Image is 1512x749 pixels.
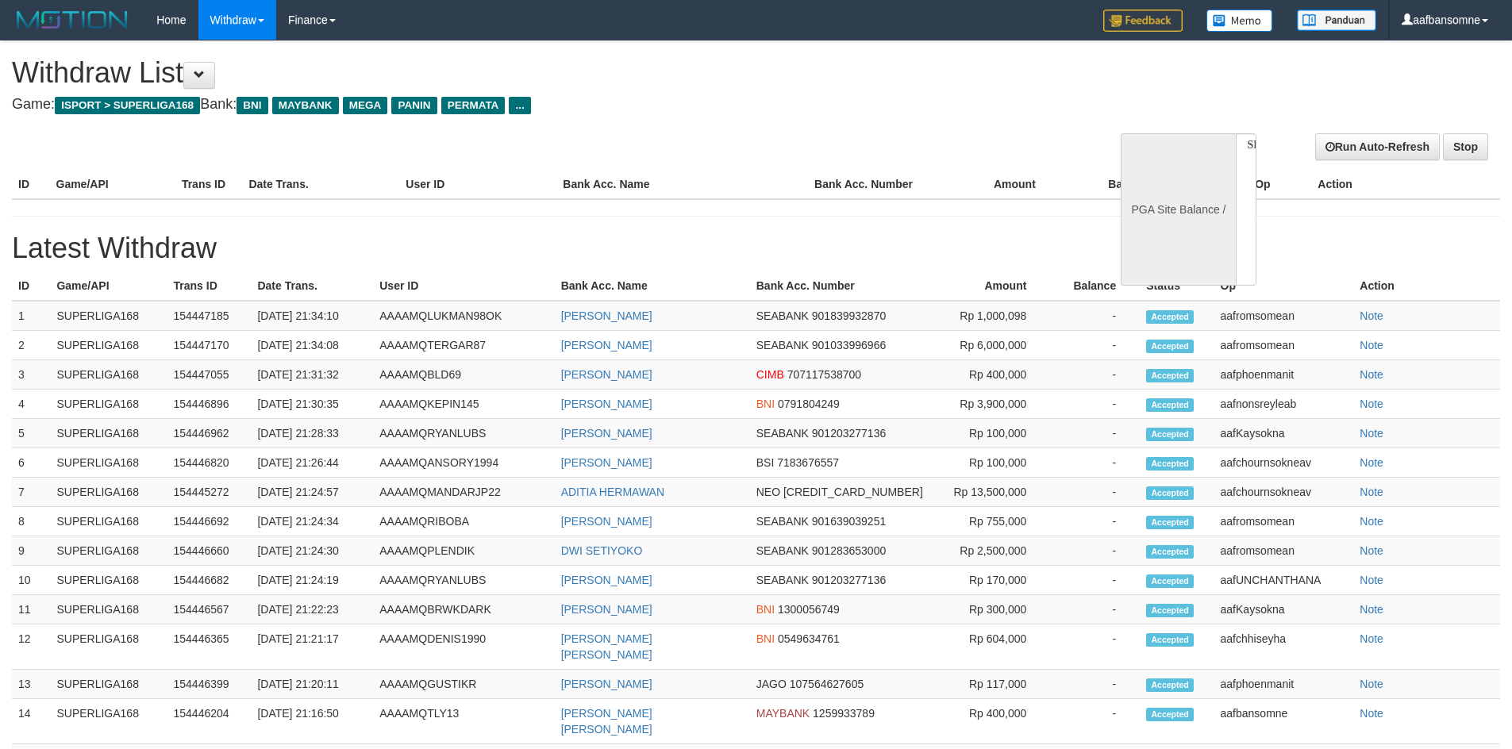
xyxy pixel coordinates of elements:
[561,456,652,469] a: [PERSON_NAME]
[167,478,252,507] td: 154445272
[1214,507,1354,536] td: aafromsomean
[12,536,50,566] td: 9
[937,566,1051,595] td: Rp 170,000
[1146,369,1194,382] span: Accepted
[373,670,554,699] td: AAAAMQGUSTIKR
[50,595,167,624] td: SUPERLIGA168
[1050,670,1140,699] td: -
[1360,456,1383,469] a: Note
[1214,331,1354,360] td: aafromsomean
[50,699,167,744] td: SUPERLIGA168
[167,331,252,360] td: 154447170
[937,536,1051,566] td: Rp 2,500,000
[1146,574,1194,588] span: Accepted
[561,632,652,661] a: [PERSON_NAME] [PERSON_NAME]
[1360,309,1383,322] a: Note
[561,707,652,736] a: [PERSON_NAME] [PERSON_NAME]
[167,448,252,478] td: 154446820
[167,595,252,624] td: 154446567
[756,339,809,351] span: SEABANK
[12,624,50,670] td: 12
[1214,390,1354,419] td: aafnonsreyleab
[251,624,373,670] td: [DATE] 21:21:17
[167,360,252,390] td: 154447055
[50,448,167,478] td: SUPERLIGA168
[373,331,554,360] td: AAAAMQTERGAR87
[12,390,50,419] td: 4
[937,595,1051,624] td: Rp 300,000
[561,515,652,528] a: [PERSON_NAME]
[1050,331,1140,360] td: -
[1214,271,1354,301] th: Op
[1050,478,1140,507] td: -
[251,448,373,478] td: [DATE] 21:26:44
[1214,419,1354,448] td: aafKaysokna
[167,536,252,566] td: 154446660
[12,8,133,32] img: MOTION_logo.png
[808,170,933,199] th: Bank Acc. Number
[937,271,1051,301] th: Amount
[756,456,775,469] span: BSI
[251,271,373,301] th: Date Trans.
[1146,604,1194,617] span: Accepted
[937,301,1051,331] td: Rp 1,000,098
[373,271,554,301] th: User ID
[777,456,839,469] span: 7183676557
[561,427,652,440] a: [PERSON_NAME]
[167,271,252,301] th: Trans ID
[756,707,810,720] span: MAYBANK
[933,170,1059,199] th: Amount
[1146,398,1194,412] span: Accepted
[167,624,252,670] td: 154446365
[561,574,652,586] a: [PERSON_NAME]
[756,486,780,498] span: NEO
[937,419,1051,448] td: Rp 100,000
[1050,536,1140,566] td: -
[937,448,1051,478] td: Rp 100,000
[555,271,750,301] th: Bank Acc. Name
[50,331,167,360] td: SUPERLIGA168
[1146,516,1194,529] span: Accepted
[937,390,1051,419] td: Rp 3,900,000
[1360,427,1383,440] a: Note
[1050,271,1140,301] th: Balance
[50,360,167,390] td: SUPERLIGA168
[251,419,373,448] td: [DATE] 21:28:33
[373,448,554,478] td: AAAAMQANSORY1994
[373,419,554,448] td: AAAAMQRYANLUBS
[441,97,506,114] span: PERMATA
[391,97,437,114] span: PANIN
[1146,708,1194,721] span: Accepted
[1050,595,1140,624] td: -
[1360,339,1383,351] a: Note
[373,301,554,331] td: AAAAMQLUKMAN98OK
[50,301,167,331] td: SUPERLIGA168
[251,360,373,390] td: [DATE] 21:31:32
[561,603,652,616] a: [PERSON_NAME]
[812,427,886,440] span: 901203277136
[1297,10,1376,31] img: panduan.png
[50,624,167,670] td: SUPERLIGA168
[756,544,809,557] span: SEABANK
[251,301,373,331] td: [DATE] 21:34:10
[12,478,50,507] td: 7
[1060,170,1175,199] th: Balance
[1443,133,1488,160] a: Stop
[12,360,50,390] td: 3
[251,331,373,360] td: [DATE] 21:34:08
[251,507,373,536] td: [DATE] 21:24:34
[937,331,1051,360] td: Rp 6,000,000
[251,670,373,699] td: [DATE] 21:20:11
[50,271,167,301] th: Game/API
[373,360,554,390] td: AAAAMQBLD69
[1050,448,1140,478] td: -
[778,398,840,410] span: 0791804249
[509,97,530,114] span: ...
[561,678,652,690] a: [PERSON_NAME]
[12,271,50,301] th: ID
[756,678,787,690] span: JAGO
[756,574,809,586] span: SEABANK
[1146,633,1194,647] span: Accepted
[373,699,554,744] td: AAAAMQTLY13
[812,574,886,586] span: 901203277136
